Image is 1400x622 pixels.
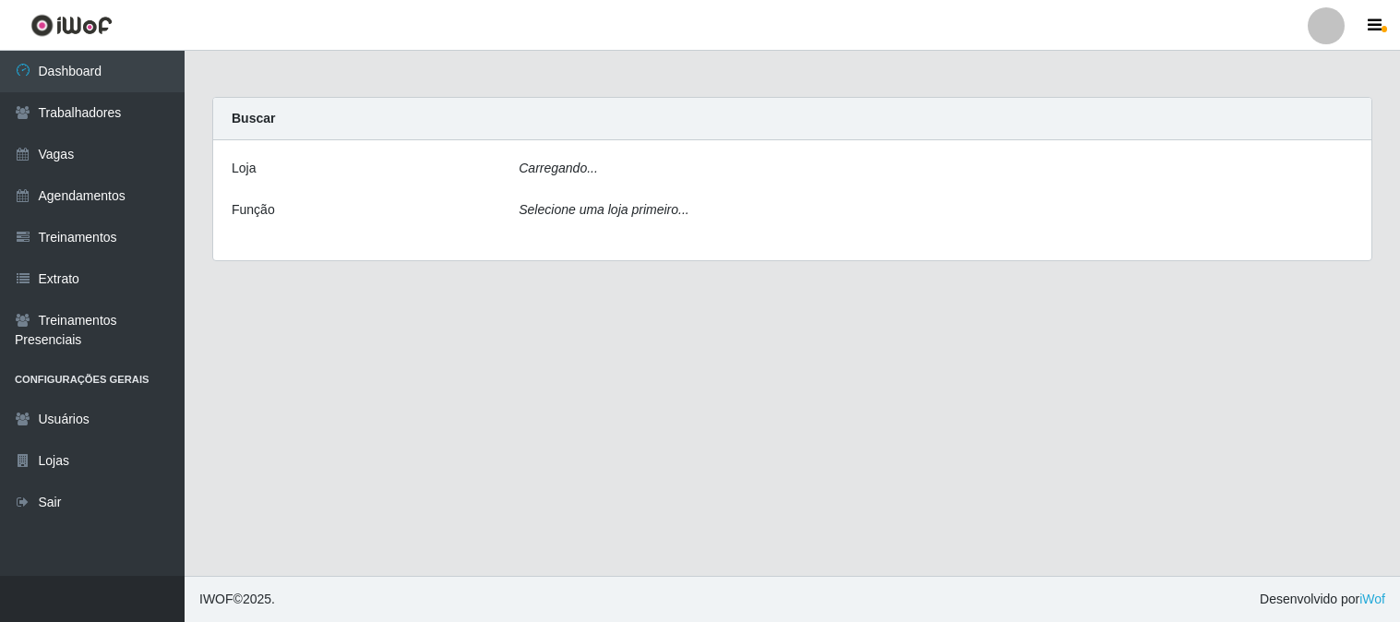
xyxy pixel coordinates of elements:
label: Função [232,200,275,220]
span: © 2025 . [199,590,275,609]
span: IWOF [199,592,233,606]
i: Selecione uma loja primeiro... [519,202,688,217]
strong: Buscar [232,111,275,126]
span: Desenvolvido por [1260,590,1385,609]
img: CoreUI Logo [30,14,113,37]
a: iWof [1359,592,1385,606]
label: Loja [232,159,256,178]
i: Carregando... [519,161,598,175]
